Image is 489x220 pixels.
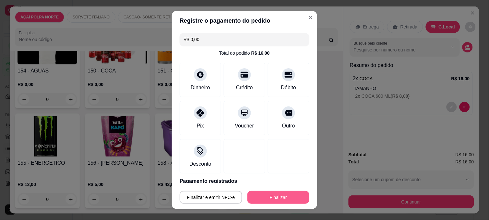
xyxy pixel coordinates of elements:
[247,191,309,204] button: Finalizar
[191,84,210,92] div: Dinheiro
[251,50,270,56] div: R$ 16,00
[197,122,204,130] div: Pix
[305,12,316,23] button: Close
[180,177,309,185] p: Pagamento registrados
[235,122,254,130] div: Voucher
[281,84,296,92] div: Débito
[184,33,305,46] input: Ex.: hambúrguer de cordeiro
[189,160,211,168] div: Desconto
[180,191,242,204] button: Finalizar e emitir NFC-e
[282,122,295,130] div: Outro
[172,11,317,30] header: Registre o pagamento do pedido
[219,50,270,56] div: Total do pedido
[236,84,253,92] div: Crédito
